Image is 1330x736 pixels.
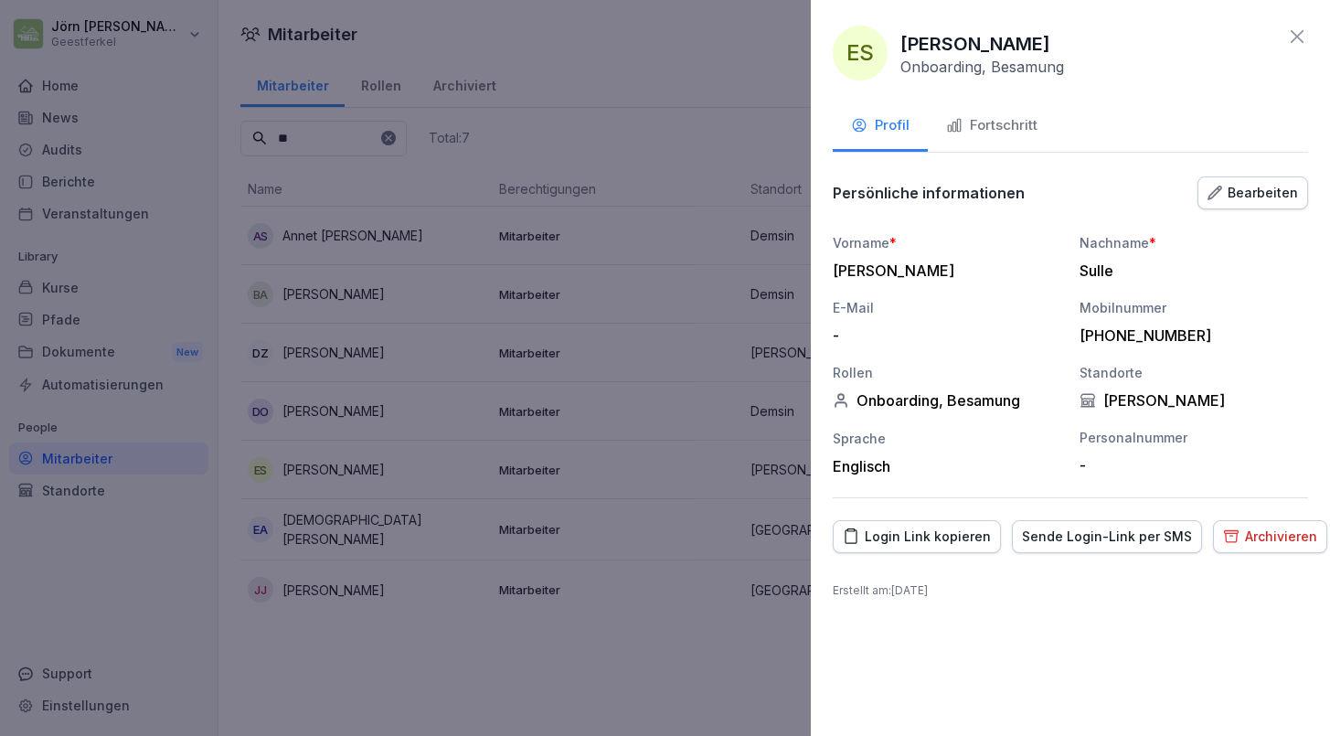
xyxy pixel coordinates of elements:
[833,26,888,80] div: ES
[1080,298,1308,317] div: Mobilnummer
[833,184,1025,202] p: Persönliche informationen
[900,58,1064,76] p: Onboarding, Besamung
[833,520,1001,553] button: Login Link kopieren
[851,115,910,136] div: Profil
[1223,527,1317,547] div: Archivieren
[1213,520,1327,553] button: Archivieren
[928,102,1056,152] button: Fortschritt
[1208,183,1298,203] div: Bearbeiten
[843,527,991,547] div: Login Link kopieren
[833,102,928,152] button: Profil
[833,363,1061,382] div: Rollen
[1080,391,1308,410] div: [PERSON_NAME]
[833,391,1061,410] div: Onboarding, Besamung
[1080,326,1299,345] div: [PHONE_NUMBER]
[1022,527,1192,547] div: Sende Login-Link per SMS
[833,582,1308,599] p: Erstellt am : [DATE]
[900,30,1050,58] p: [PERSON_NAME]
[833,429,1061,448] div: Sprache
[833,233,1061,252] div: Vorname
[1197,176,1308,209] button: Bearbeiten
[1080,233,1308,252] div: Nachname
[1012,520,1202,553] button: Sende Login-Link per SMS
[1080,428,1308,447] div: Personalnummer
[1080,456,1299,475] div: -
[833,298,1061,317] div: E-Mail
[946,115,1037,136] div: Fortschritt
[1080,261,1299,280] div: Sulle
[833,457,1061,475] div: Englisch
[833,261,1052,280] div: [PERSON_NAME]
[1080,363,1308,382] div: Standorte
[833,326,1052,345] div: -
